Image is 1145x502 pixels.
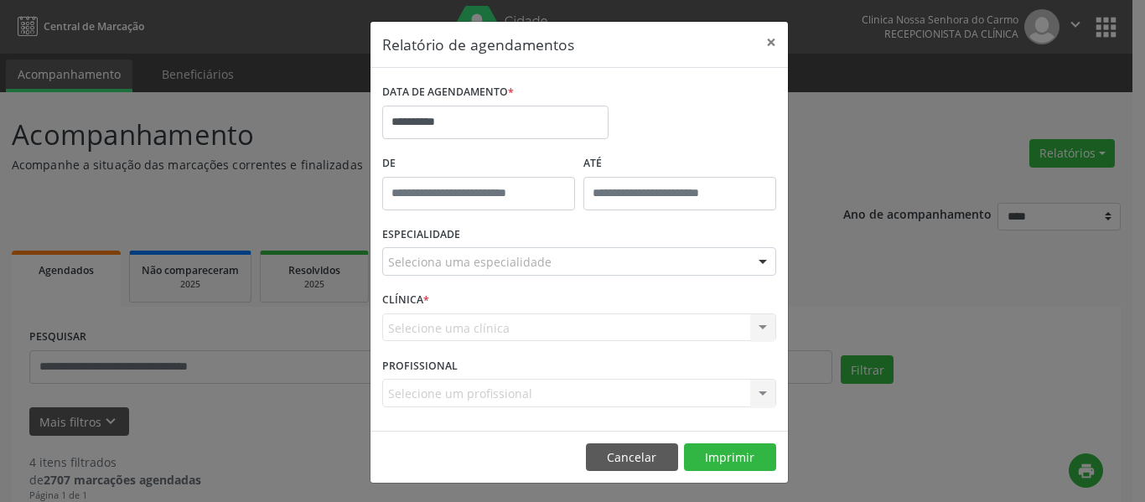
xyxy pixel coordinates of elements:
[583,151,776,177] label: ATÉ
[382,151,575,177] label: De
[382,34,574,55] h5: Relatório de agendamentos
[382,287,429,313] label: CLÍNICA
[382,80,514,106] label: DATA DE AGENDAMENTO
[754,22,788,63] button: Close
[382,222,460,248] label: ESPECIALIDADE
[586,443,678,472] button: Cancelar
[382,353,458,379] label: PROFISSIONAL
[388,253,552,271] span: Seleciona uma especialidade
[684,443,776,472] button: Imprimir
